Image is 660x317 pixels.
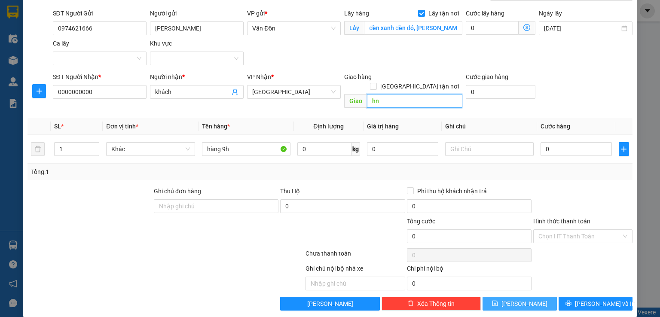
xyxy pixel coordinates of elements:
[466,85,535,99] input: Cước giao hàng
[307,299,353,308] span: [PERSON_NAME]
[377,82,462,91] span: [GEOGRAPHIC_DATA] tận nơi
[367,142,438,156] input: 0
[492,300,498,307] span: save
[106,123,138,130] span: Đơn vị tính
[483,297,557,311] button: save[PERSON_NAME]
[533,218,590,225] label: Hình thức thanh toán
[150,9,244,18] div: Người gửi
[425,9,462,18] span: Lấy tận nơi
[442,118,537,135] th: Ghi chú
[305,249,406,264] div: Chưa thanh toán
[619,142,629,156] button: plus
[232,88,238,95] span: user-add
[619,146,629,152] span: plus
[414,186,490,196] span: Phí thu hộ khách nhận trả
[382,297,481,311] button: deleteXóa Thông tin
[417,299,455,308] span: Xóa Thông tin
[154,199,278,213] input: Ghi chú đơn hàng
[523,24,530,31] span: dollar-circle
[306,277,405,290] input: Nhập ghi chú
[53,72,147,82] div: SĐT Người Nhận
[367,123,399,130] span: Giá trị hàng
[445,142,534,156] input: Ghi Chú
[344,94,367,108] span: Giao
[407,218,435,225] span: Tổng cước
[466,73,508,80] label: Cước giao hàng
[559,297,633,311] button: printer[PERSON_NAME] và In
[252,22,336,35] span: Vân Đồn
[351,142,360,156] span: kg
[344,73,372,80] span: Giao hàng
[150,39,244,48] div: Khu vực
[466,10,504,17] label: Cước lấy hàng
[408,300,414,307] span: delete
[501,299,547,308] span: [PERSON_NAME]
[150,72,244,82] div: Người nhận
[306,264,405,277] div: Ghi chú nội bộ nhà xe
[367,94,462,108] input: Dọc đường
[344,10,369,17] span: Lấy hàng
[280,297,379,311] button: [PERSON_NAME]
[252,85,336,98] span: Hà Nội
[280,188,300,195] span: Thu Hộ
[54,123,61,130] span: SL
[466,21,519,35] input: Cước lấy hàng
[575,299,635,308] span: [PERSON_NAME] và In
[53,40,69,47] label: Ca lấy
[247,9,341,18] div: VP gửi
[202,123,230,130] span: Tên hàng
[247,73,271,80] span: VP Nhận
[32,84,46,98] button: plus
[565,300,571,307] span: printer
[31,167,255,177] div: Tổng: 1
[53,9,147,18] div: SĐT Người Gửi
[344,21,364,35] span: Lấy
[111,143,189,155] span: Khác
[33,88,46,94] span: plus
[539,10,562,17] label: Ngày lấy
[407,264,532,277] div: Chi phí nội bộ
[154,188,201,195] label: Ghi chú đơn hàng
[541,123,570,130] span: Cước hàng
[313,123,344,130] span: Định lượng
[544,24,620,33] input: Ngày lấy
[202,142,290,156] input: VD: Bàn, Ghế
[364,21,462,35] input: Lấy tận nơi
[31,142,45,156] button: delete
